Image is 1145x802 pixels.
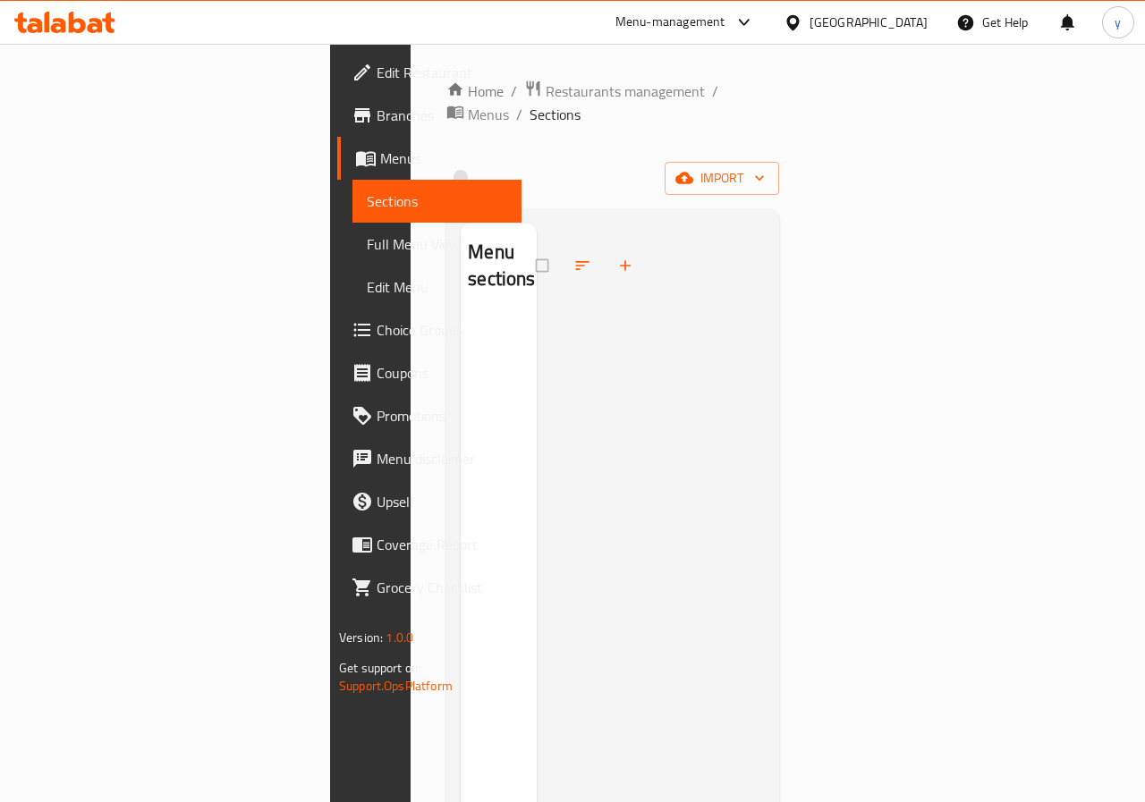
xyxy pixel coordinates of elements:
[615,12,725,33] div: Menu-management
[377,405,507,426] span: Promotions
[377,491,507,512] span: Upsell
[546,80,705,102] span: Restaurants management
[367,233,507,255] span: Full Menu View
[377,362,507,384] span: Coupons
[524,80,705,103] a: Restaurants management
[367,190,507,212] span: Sections
[679,167,765,190] span: import
[337,308,522,351] a: Choice Groups
[337,394,522,437] a: Promotions
[377,534,507,555] span: Coverage Report
[377,577,507,598] span: Grocery Checklist
[337,523,522,566] a: Coverage Report
[337,566,522,609] a: Grocery Checklist
[380,148,507,169] span: Menus
[461,308,537,323] nav: Menu sections
[352,266,522,308] a: Edit Menu
[446,80,779,126] nav: breadcrumb
[530,104,581,125] span: Sections
[386,626,413,649] span: 1.0.0
[337,94,522,137] a: Branches
[339,656,421,680] span: Get support on:
[337,51,522,94] a: Edit Restaurant
[810,13,928,32] div: [GEOGRAPHIC_DATA]
[339,626,383,649] span: Version:
[606,246,649,285] button: Add section
[377,448,507,469] span: Menu disclaimer
[352,223,522,266] a: Full Menu View
[1115,13,1121,32] span: y
[337,351,522,394] a: Coupons
[377,319,507,341] span: Choice Groups
[352,180,522,223] a: Sections
[339,674,453,697] a: Support.OpsPlatform
[337,480,522,523] a: Upsell
[377,105,507,126] span: Branches
[665,162,779,195] button: import
[712,80,718,102] li: /
[337,437,522,480] a: Menu disclaimer
[337,137,522,180] a: Menus
[367,276,507,298] span: Edit Menu
[377,62,507,83] span: Edit Restaurant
